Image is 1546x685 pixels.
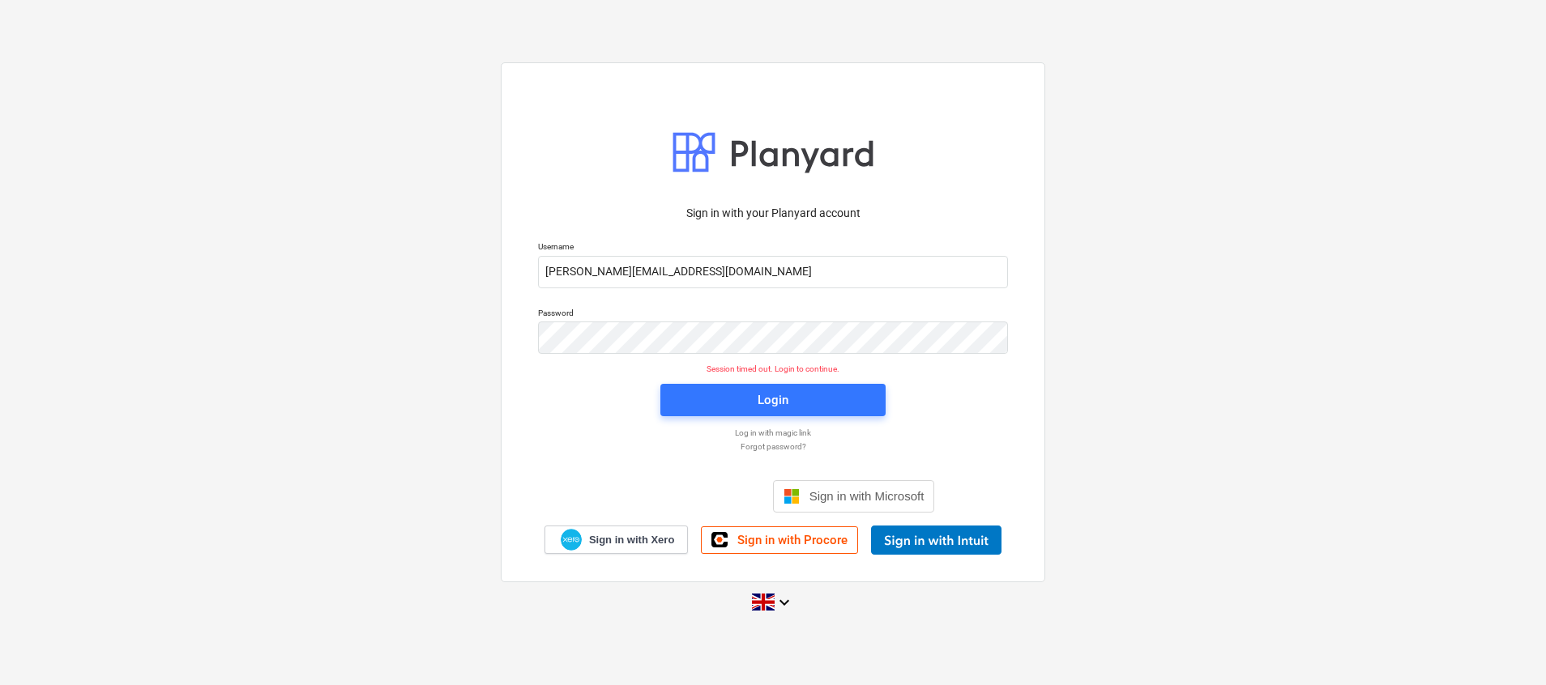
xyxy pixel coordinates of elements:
img: Xero logo [561,529,582,551]
button: Login [660,384,886,416]
p: Sign in with your Planyard account [538,205,1008,222]
input: Username [538,256,1008,288]
span: Sign in with Procore [737,533,848,547]
img: Microsoft logo [784,488,800,504]
a: Log in with magic link [530,428,1016,438]
i: keyboard_arrow_down [775,593,794,612]
p: Password [538,308,1008,321]
p: Session timed out. Login to continue. [528,364,1018,374]
iframe: Chat Widget [1465,607,1546,685]
span: Sign in with Microsoft [809,489,925,503]
a: Forgot password? [530,441,1016,452]
a: Sign in with Procore [701,526,858,554]
a: Sign in with Xero [545,525,689,554]
p: Username [538,241,1008,255]
iframe: Sign in with Google Button [604,479,768,514]
span: Sign in with Xero [589,533,674,547]
div: Login [758,389,788,411]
